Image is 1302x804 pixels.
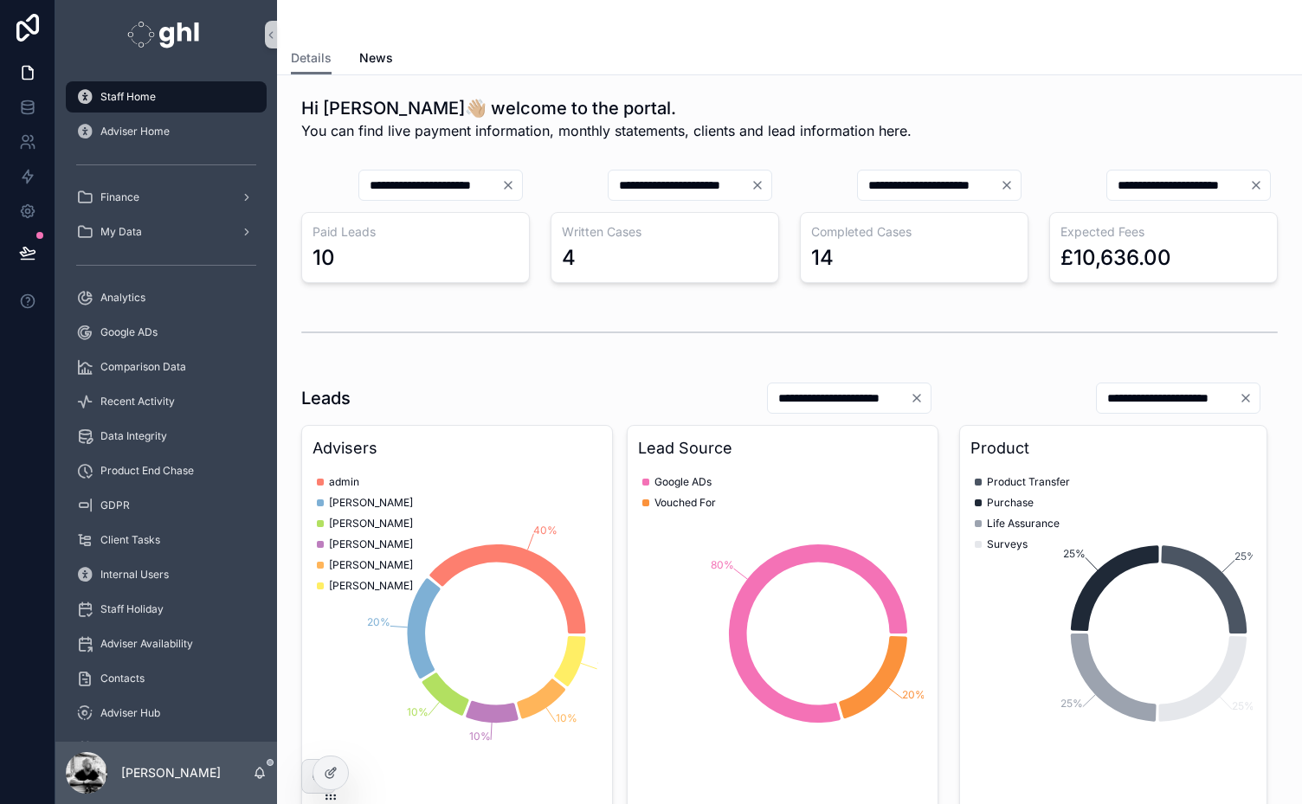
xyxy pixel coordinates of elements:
[329,579,413,593] span: [PERSON_NAME]
[654,475,712,489] span: Google ADs
[329,517,413,531] span: [PERSON_NAME]
[751,178,771,192] button: Clear
[66,282,267,313] a: Analytics
[100,498,130,512] span: GDPR
[55,69,277,742] div: scrollable content
[66,386,267,417] a: Recent Activity
[313,244,335,272] div: 10
[811,223,1017,241] h3: Completed Cases
[100,464,194,478] span: Product End Chase
[66,216,267,248] a: My Data
[359,49,393,67] span: News
[407,705,429,718] tspan: 10%
[1232,699,1254,712] tspan: 25%
[1000,178,1021,192] button: Clear
[987,475,1070,489] span: Product Transfer
[987,496,1034,510] span: Purchase
[1249,178,1270,192] button: Clear
[100,533,160,547] span: Client Tasks
[66,663,267,694] a: Contacts
[811,244,834,272] div: 14
[291,42,332,75] a: Details
[301,96,912,120] h1: Hi [PERSON_NAME]👋🏼 welcome to the portal.
[469,730,491,743] tspan: 10%
[329,558,413,572] span: [PERSON_NAME]
[1060,244,1171,272] div: £10,636.00
[313,223,519,241] h3: Paid Leads
[66,455,267,486] a: Product End Chase
[987,517,1060,531] span: Life Assurance
[100,360,186,374] span: Comparison Data
[100,741,177,755] span: Meet The Team
[66,182,267,213] a: Finance
[66,559,267,590] a: Internal Users
[562,223,768,241] h3: Written Cases
[638,467,927,800] div: chart
[329,496,413,510] span: [PERSON_NAME]
[100,291,145,305] span: Analytics
[66,628,267,659] a: Adviser Availability
[1239,391,1260,405] button: Clear
[359,42,393,77] a: News
[711,558,734,571] tspan: 80%
[533,524,558,537] tspan: 40%
[100,395,175,408] span: Recent Activity
[66,81,267,113] a: Staff Home
[100,637,193,651] span: Adviser Availability
[313,467,602,800] div: chart
[66,594,267,625] a: Staff Holiday
[597,659,619,672] tspan: 10%
[987,537,1028,551] span: Surveys
[291,49,332,67] span: Details
[301,120,912,141] span: You can find live payment information, monthly statements, clients and lead information here.
[100,225,142,239] span: My Data
[903,688,926,701] tspan: 20%
[66,732,267,763] a: Meet The Team
[121,764,221,781] p: [PERSON_NAME]
[1063,547,1086,560] tspan: 25%
[329,537,413,551] span: [PERSON_NAME]
[66,524,267,556] a: Client Tasks
[562,244,576,272] div: 4
[100,90,156,104] span: Staff Home
[970,467,1256,800] div: chart
[66,698,267,729] a: Adviser Hub
[638,436,927,460] h3: Lead Source
[100,602,164,616] span: Staff Holiday
[66,490,267,521] a: GDPR
[910,391,931,405] button: Clear
[1234,550,1257,563] tspan: 25%
[556,711,577,724] tspan: 10%
[100,325,158,339] span: Google ADs
[100,568,169,582] span: Internal Users
[66,351,267,383] a: Comparison Data
[329,475,359,489] span: admin
[100,706,160,720] span: Adviser Hub
[66,116,267,147] a: Adviser Home
[313,436,602,460] h3: Advisers
[970,436,1256,460] h3: Product
[100,190,139,204] span: Finance
[501,178,522,192] button: Clear
[66,421,267,452] a: Data Integrity
[100,429,167,443] span: Data Integrity
[127,21,204,48] img: App logo
[654,496,716,510] span: Vouched For
[100,125,170,138] span: Adviser Home
[1060,223,1267,241] h3: Expected Fees
[1060,697,1083,710] tspan: 25%
[301,386,351,410] h1: Leads
[100,672,145,685] span: Contacts
[66,317,267,348] a: Google ADs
